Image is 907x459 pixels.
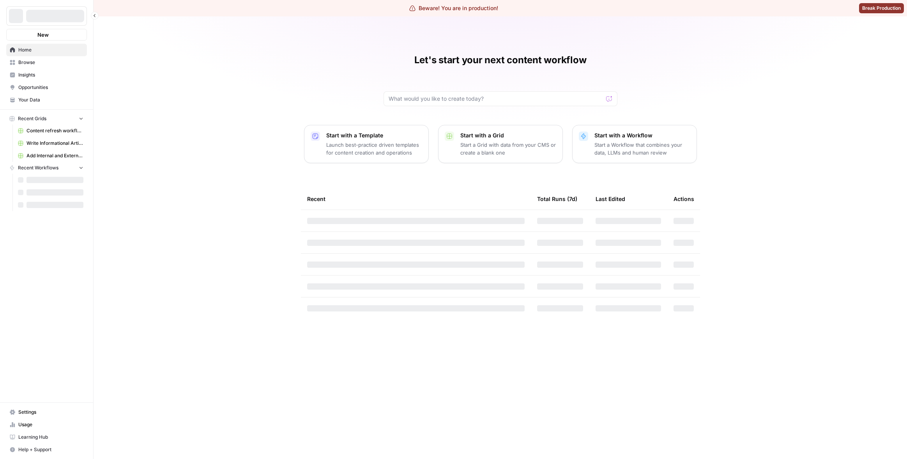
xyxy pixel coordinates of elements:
[6,56,87,69] a: Browse
[18,115,46,122] span: Recent Grids
[6,94,87,106] a: Your Data
[18,446,83,453] span: Help + Support
[326,141,422,157] p: Launch best-practice driven templates for content creation and operations
[6,431,87,443] a: Learning Hub
[859,3,904,13] button: Break Production
[18,164,58,171] span: Recent Workflows
[6,69,87,81] a: Insights
[438,125,563,163] button: Start with a GridStart a Grid with data from your CMS or create a blank one
[6,406,87,418] a: Settings
[18,421,83,428] span: Usage
[674,188,694,210] div: Actions
[389,95,603,103] input: What would you like to create today?
[414,54,587,66] h1: Let's start your next content workflow
[6,44,87,56] a: Home
[14,149,87,162] a: Add Internal and External Links (1)
[537,188,577,210] div: Total Runs (7d)
[27,127,83,134] span: Content refresh workflow
[6,418,87,431] a: Usage
[304,125,429,163] button: Start with a TemplateLaunch best-practice driven templates for content creation and operations
[409,4,498,12] div: Beware! You are in production!
[6,29,87,41] button: New
[14,125,87,137] a: Content refresh workflow
[18,434,83,441] span: Learning Hub
[6,81,87,94] a: Opportunities
[862,5,901,12] span: Break Production
[326,132,422,139] p: Start with a Template
[14,137,87,149] a: Write Informational Article
[594,132,690,139] p: Start with a Workflow
[6,162,87,174] button: Recent Workflows
[572,125,697,163] button: Start with a WorkflowStart a Workflow that combines your data, LLMs and human review
[6,443,87,456] button: Help + Support
[460,141,556,157] p: Start a Grid with data from your CMS or create a blank one
[27,140,83,147] span: Write Informational Article
[18,46,83,53] span: Home
[18,84,83,91] span: Opportunities
[27,152,83,159] span: Add Internal and External Links (1)
[307,188,525,210] div: Recent
[37,31,49,39] span: New
[6,113,87,125] button: Recent Grids
[18,59,83,66] span: Browse
[594,141,690,157] p: Start a Workflow that combines your data, LLMs and human review
[18,96,83,103] span: Your Data
[18,71,83,78] span: Insights
[596,188,625,210] div: Last Edited
[460,132,556,139] p: Start with a Grid
[18,409,83,416] span: Settings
